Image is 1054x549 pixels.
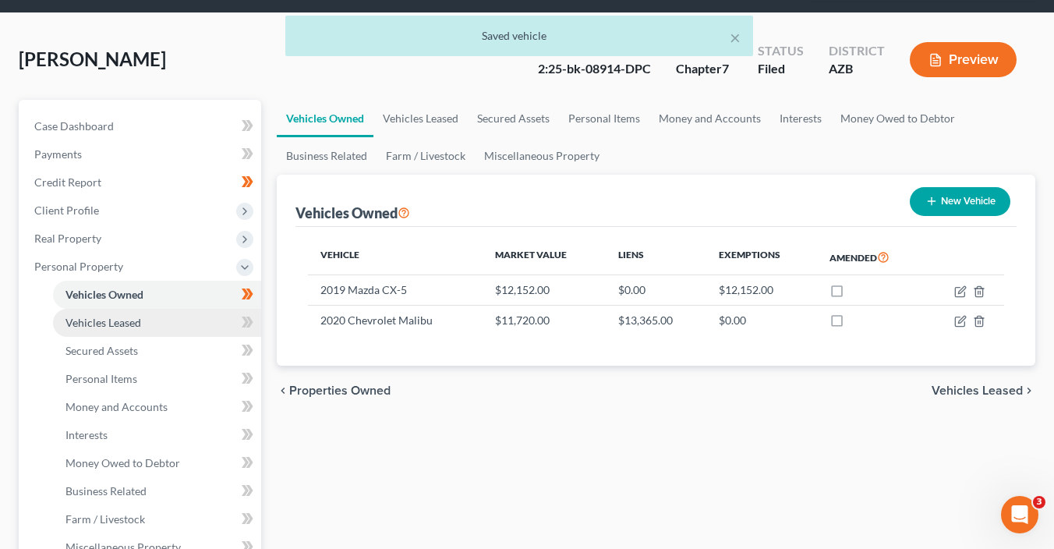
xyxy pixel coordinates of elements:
[289,384,391,397] span: Properties Owned
[22,112,261,140] a: Case Dashboard
[483,239,606,275] th: Market Value
[53,421,261,449] a: Interests
[308,239,483,275] th: Vehicle
[1033,496,1045,508] span: 3
[308,305,483,335] td: 2020 Chevrolet Malibu
[298,28,741,44] div: Saved vehicle
[53,477,261,505] a: Business Related
[65,400,168,413] span: Money and Accounts
[910,187,1010,216] button: New Vehicle
[277,137,377,175] a: Business Related
[468,100,559,137] a: Secured Assets
[373,100,468,137] a: Vehicles Leased
[53,393,261,421] a: Money and Accounts
[295,204,410,222] div: Vehicles Owned
[1001,496,1038,533] iframe: Intercom live chat
[606,239,707,275] th: Liens
[53,505,261,533] a: Farm / Livestock
[706,305,816,335] td: $0.00
[53,337,261,365] a: Secured Assets
[22,168,261,197] a: Credit Report
[53,365,261,393] a: Personal Items
[770,100,831,137] a: Interests
[559,100,649,137] a: Personal Items
[308,275,483,305] td: 2019 Mazda CX-5
[606,305,707,335] td: $13,365.00
[932,384,1023,397] span: Vehicles Leased
[53,281,261,309] a: Vehicles Owned
[277,100,373,137] a: Vehicles Owned
[483,275,606,305] td: $12,152.00
[34,119,114,133] span: Case Dashboard
[475,137,609,175] a: Miscellaneous Property
[65,512,145,526] span: Farm / Livestock
[65,484,147,498] span: Business Related
[817,239,925,275] th: Amended
[676,60,733,78] div: Chapter
[65,316,141,329] span: Vehicles Leased
[65,456,180,469] span: Money Owed to Debtor
[22,140,261,168] a: Payments
[932,384,1035,397] button: Vehicles Leased chevron_right
[649,100,770,137] a: Money and Accounts
[377,137,475,175] a: Farm / Livestock
[706,239,816,275] th: Exemptions
[1023,384,1035,397] i: chevron_right
[722,61,729,76] span: 7
[34,175,101,189] span: Credit Report
[758,60,804,78] div: Filed
[34,260,123,273] span: Personal Property
[831,100,964,137] a: Money Owed to Debtor
[730,28,741,47] button: ×
[65,344,138,357] span: Secured Assets
[34,147,82,161] span: Payments
[34,232,101,245] span: Real Property
[65,288,143,301] span: Vehicles Owned
[65,372,137,385] span: Personal Items
[65,428,108,441] span: Interests
[829,60,885,78] div: AZB
[606,275,707,305] td: $0.00
[706,275,816,305] td: $12,152.00
[53,309,261,337] a: Vehicles Leased
[34,204,99,217] span: Client Profile
[483,305,606,335] td: $11,720.00
[277,384,289,397] i: chevron_left
[277,384,391,397] button: chevron_left Properties Owned
[538,60,651,78] div: 2:25-bk-08914-DPC
[53,449,261,477] a: Money Owed to Debtor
